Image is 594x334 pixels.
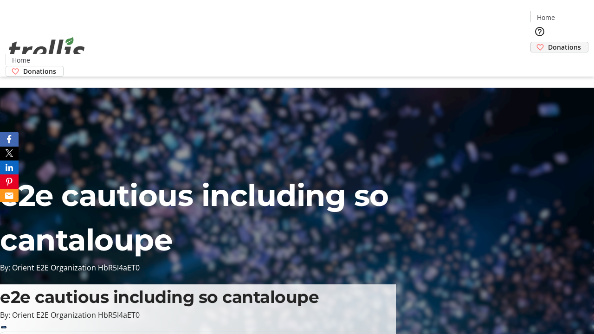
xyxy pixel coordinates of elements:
a: Donations [6,66,64,77]
a: Donations [530,42,588,52]
a: Home [6,55,36,65]
span: Home [537,13,555,22]
button: Help [530,22,549,41]
span: Donations [548,42,581,52]
img: Orient E2E Organization HbR5I4aET0's Logo [6,27,88,73]
span: Donations [23,66,56,76]
span: Home [12,55,30,65]
button: Cart [530,52,549,71]
a: Home [531,13,561,22]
